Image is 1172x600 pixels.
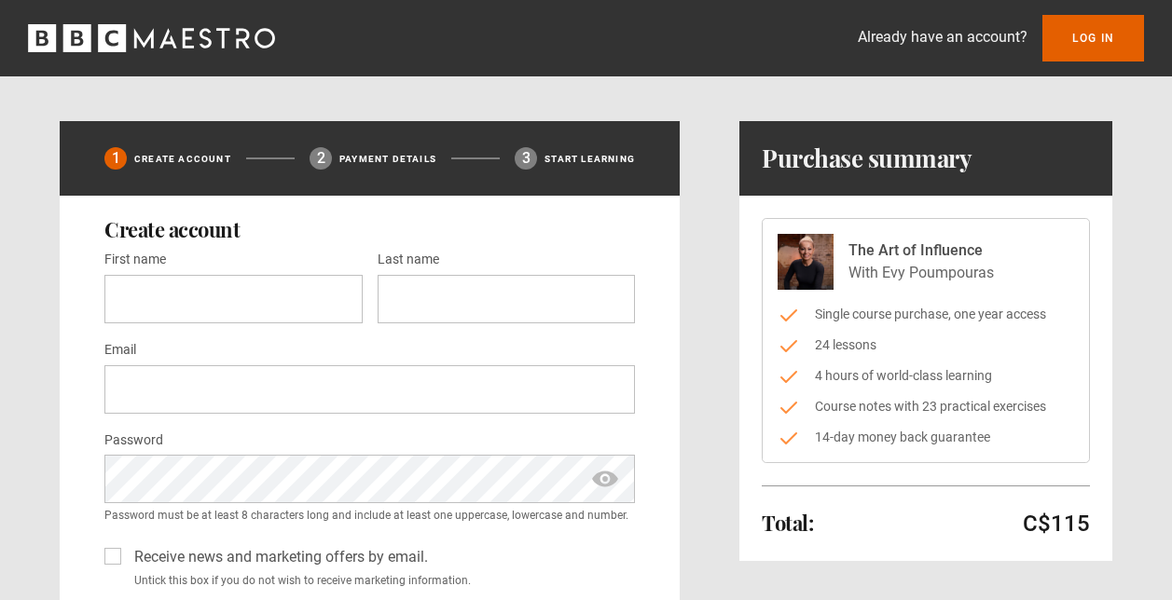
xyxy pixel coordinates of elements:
p: With Evy Poumpouras [848,262,994,284]
div: 3 [515,147,537,170]
label: Receive news and marketing offers by email. [127,546,428,568]
li: 14-day money back guarantee [778,428,1074,447]
p: Payment details [339,152,436,166]
p: The Art of Influence [848,239,994,262]
h2: Total: [762,511,813,534]
label: Password [104,430,163,452]
li: Course notes with 23 practical exercises [778,397,1074,416]
p: Already have an account? [858,26,1027,48]
svg: BBC Maestro [28,24,275,52]
label: Email [104,339,136,361]
li: 24 lessons [778,335,1074,355]
p: Start learning [545,152,635,166]
li: Single course purchase, one year access [778,305,1074,324]
span: show password [590,455,620,503]
p: C$115 [1023,509,1090,539]
h1: Purchase summary [762,143,972,173]
li: 4 hours of world-class learning [778,366,1074,386]
div: 2 [310,147,332,170]
p: Create Account [134,152,231,166]
a: Log In [1042,15,1144,61]
small: Password must be at least 8 characters long and include at least one uppercase, lowercase and num... [104,507,635,524]
h2: Create account [104,218,635,240]
label: Last name [378,249,439,271]
label: First name [104,249,166,271]
small: Untick this box if you do not wish to receive marketing information. [127,572,635,589]
div: 1 [104,147,127,170]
